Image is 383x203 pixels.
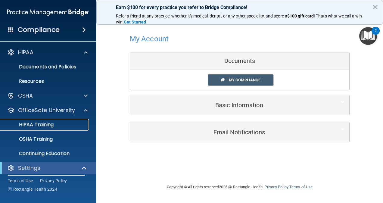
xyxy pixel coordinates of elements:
[289,185,313,189] a: Terms of Use
[116,5,363,10] p: Earn $100 for every practice you refer to Bridge Compliance!
[124,20,147,24] a: Get Started
[375,31,377,39] div: 2
[4,122,54,128] p: HIPAA Training
[229,78,260,82] span: My Compliance
[130,52,349,70] div: Documents
[130,177,350,197] div: Copyright © All rights reserved 2025 @ Rectangle Health | |
[135,125,345,139] a: Email Notifications
[7,164,87,172] a: Settings
[135,98,345,112] a: Basic Information
[116,14,363,24] span: ! That's what we call a win-win.
[116,14,287,18] span: Refer a friend at any practice, whether it's medical, dental, or any other speciality, and score a
[4,136,53,142] p: OSHA Training
[135,129,326,136] h5: Email Notifications
[7,49,88,56] a: HIPAA
[8,178,33,184] a: Terms of Use
[4,64,86,70] p: Documents and Policies
[7,92,88,99] a: OSHA
[18,49,33,56] p: HIPAA
[18,26,60,34] h4: Compliance
[18,107,75,114] p: OfficeSafe University
[124,20,146,24] strong: Get Started
[7,6,89,18] img: PMB logo
[353,161,376,184] iframe: Drift Widget Chat Controller
[287,14,314,18] strong: $100 gift card
[8,186,57,192] span: Ⓒ Rectangle Health 2024
[135,102,326,108] h5: Basic Information
[264,185,288,189] a: Privacy Policy
[4,78,86,84] p: Resources
[372,2,378,12] button: Close
[18,92,33,99] p: OSHA
[359,27,377,45] button: Open Resource Center, 2 new notifications
[7,107,88,114] a: OfficeSafe University
[18,164,40,172] p: Settings
[40,178,67,184] a: Privacy Policy
[130,35,169,43] h4: My Account
[4,151,86,157] p: Continuing Education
